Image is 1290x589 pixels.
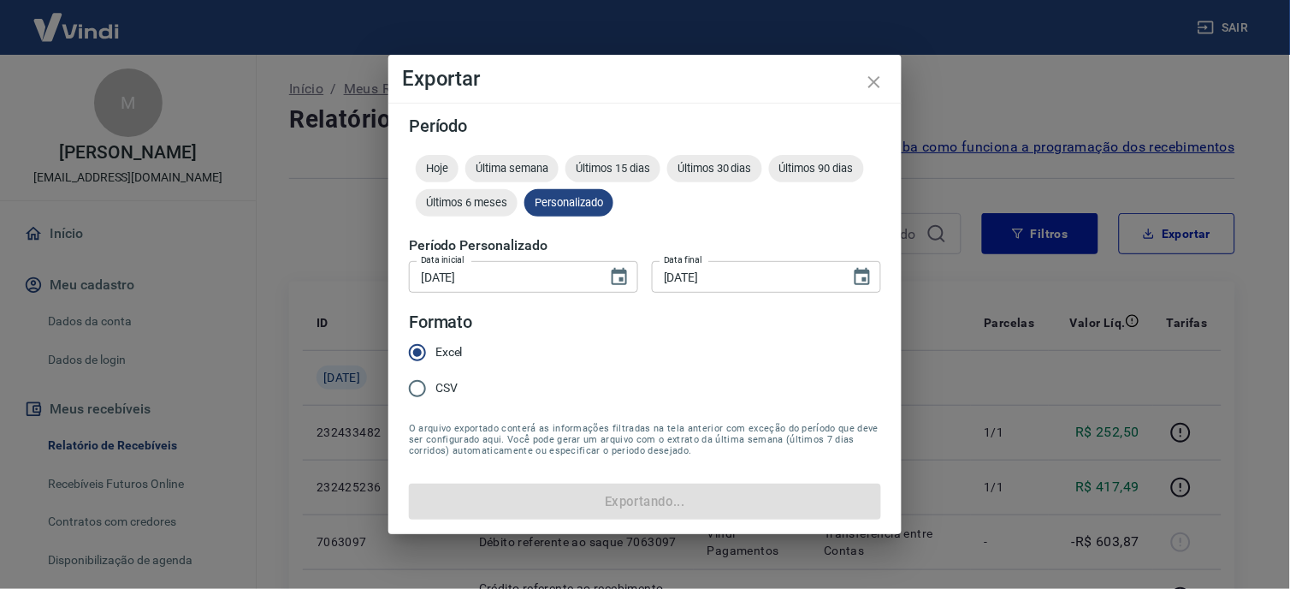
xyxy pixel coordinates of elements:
span: Última semana [465,162,559,175]
label: Data inicial [421,253,465,266]
button: Choose date, selected date is 14 de out de 2025 [845,260,879,294]
div: Hoje [416,155,459,182]
button: close [854,62,895,103]
span: CSV [435,379,458,397]
h5: Período [409,117,881,134]
span: Personalizado [524,196,613,209]
input: DD/MM/YYYY [652,261,838,293]
div: Últimos 30 dias [667,155,762,182]
span: O arquivo exportado conterá as informações filtradas na tela anterior com exceção do período que ... [409,423,881,456]
div: Últimos 15 dias [565,155,660,182]
input: DD/MM/YYYY [409,261,595,293]
legend: Formato [409,310,473,335]
div: Última semana [465,155,559,182]
h4: Exportar [402,68,888,89]
span: Últimos 6 meses [416,196,518,209]
div: Personalizado [524,189,613,217]
span: Últimos 30 dias [667,162,762,175]
div: Últimos 6 meses [416,189,518,217]
button: Choose date, selected date is 10 de out de 2025 [602,260,636,294]
div: Últimos 90 dias [769,155,864,182]
span: Últimos 90 dias [769,162,864,175]
label: Data final [664,253,702,266]
span: Excel [435,343,463,361]
h5: Período Personalizado [409,237,881,254]
span: Hoje [416,162,459,175]
span: Últimos 15 dias [565,162,660,175]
